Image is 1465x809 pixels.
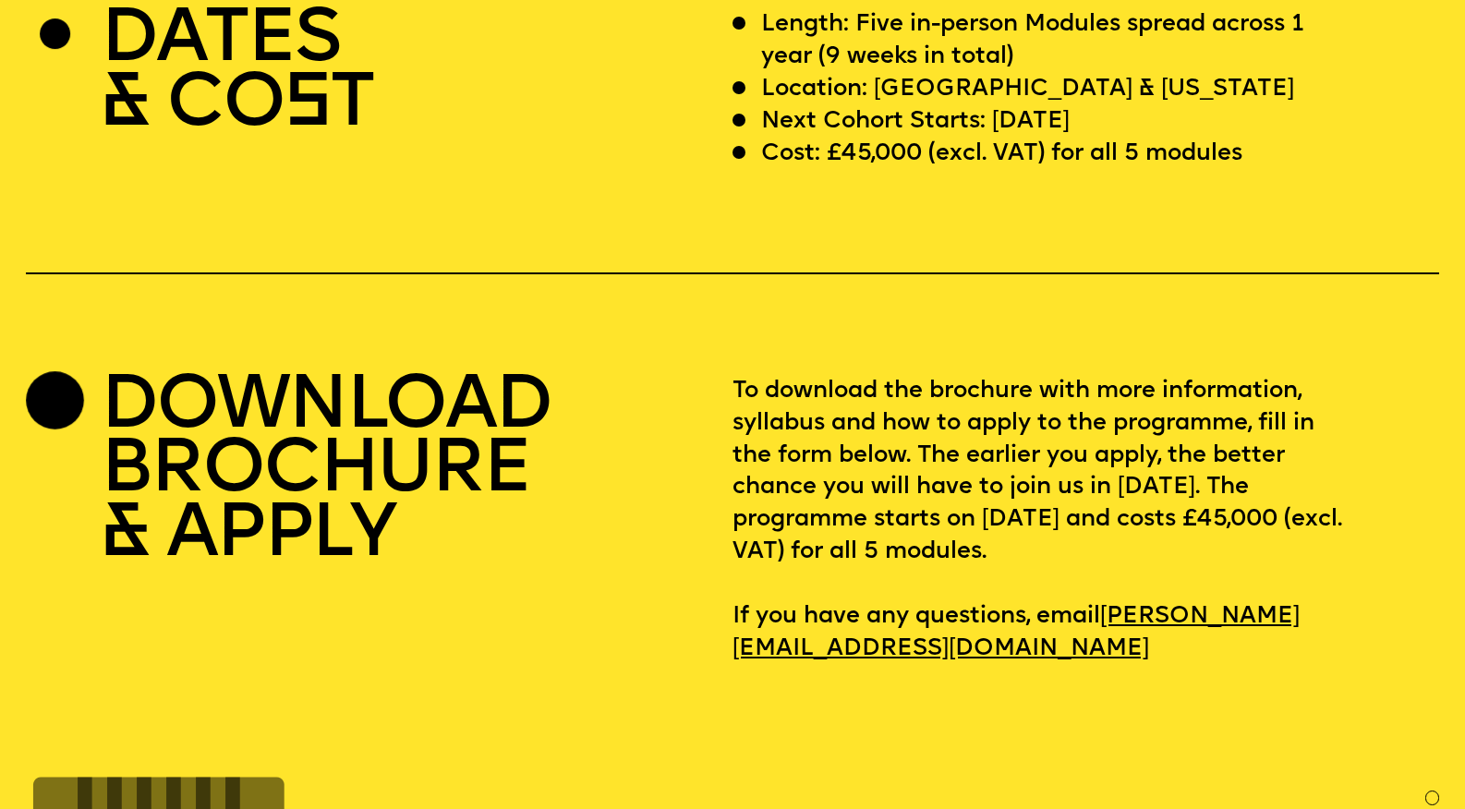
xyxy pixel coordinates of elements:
[761,9,1351,74] p: Length: Five in-person Modules spread across 1 year (9 weeks in total)
[761,74,1294,106] p: Location: [GEOGRAPHIC_DATA] & [US_STATE]
[761,139,1242,171] p: Cost: £45,000 (excl. VAT) for all 5 modules
[284,68,331,143] span: S
[732,595,1300,670] a: [PERSON_NAME][EMAIL_ADDRESS][DOMAIN_NAME]
[732,376,1439,666] p: To download the brochure with more information, syllabus and how to apply to the programme, fill ...
[761,106,1070,139] p: Next Cohort Starts: [DATE]
[101,9,373,138] h2: DATES & CO T
[101,376,551,568] h2: DOWNLOAD BROCHURE & APPLY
